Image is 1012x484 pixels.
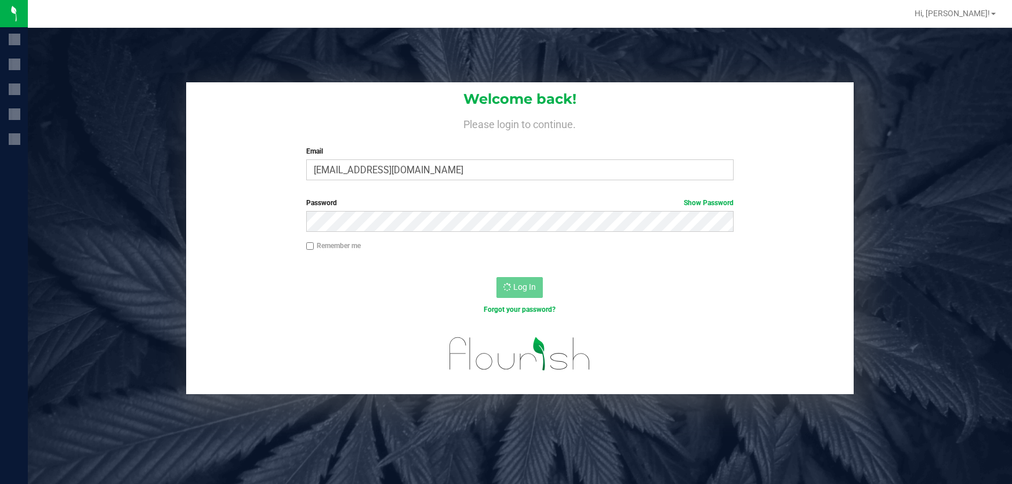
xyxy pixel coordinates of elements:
h4: Please login to continue. [186,116,854,130]
label: Email [306,146,734,157]
input: Remember me [306,242,314,250]
label: Remember me [306,241,361,251]
span: Log In [513,282,536,292]
a: Forgot your password? [484,305,556,314]
img: flourish_logo.svg [437,327,604,381]
span: Hi, [PERSON_NAME]! [915,9,990,18]
a: Show Password [684,199,734,207]
h1: Welcome back! [186,92,854,107]
button: Log In [496,277,543,298]
span: Password [306,199,337,207]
